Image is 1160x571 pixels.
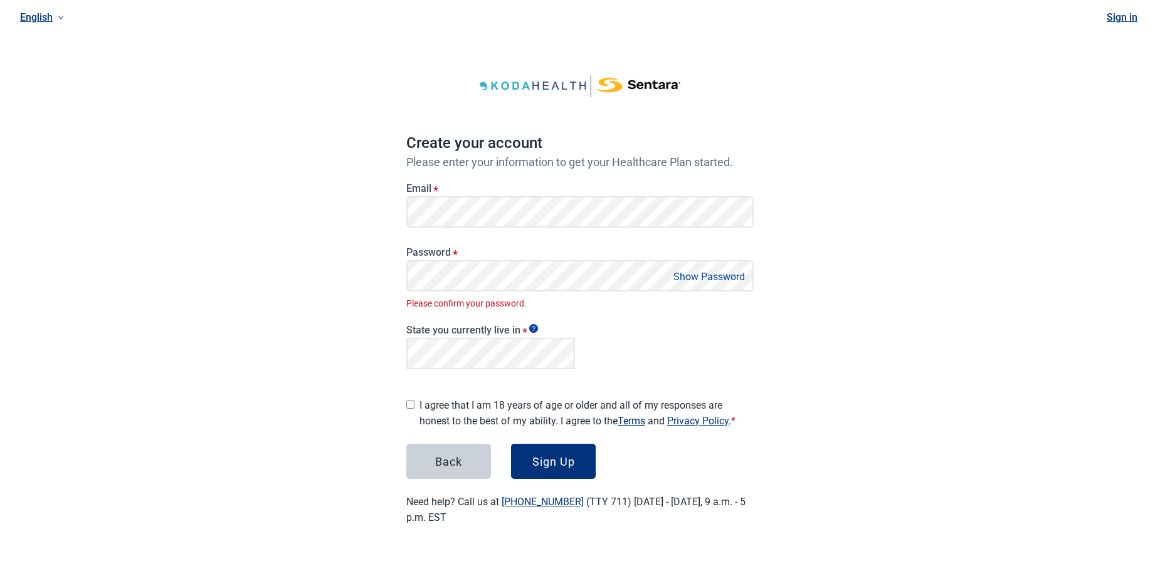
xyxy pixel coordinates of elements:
[529,324,538,333] span: Show tooltip
[15,7,69,28] a: Current language: English
[502,496,584,508] a: [PHONE_NUMBER]
[406,296,754,310] span: Please confirm your password.
[406,444,491,479] button: Back
[618,415,645,427] a: Terms
[670,268,749,285] button: Show Password
[406,155,754,169] p: Please enter your information to get your Healthcare Plan started.
[406,182,754,194] label: Email
[406,246,754,258] label: Password
[731,415,736,427] span: Required field
[406,496,746,523] label: Need help? Call us at (TTY 711) [DATE] - [DATE], 9 a.m. - 5 p.m. EST
[480,75,680,97] img: Koda Health
[58,14,64,21] span: down
[406,132,754,155] h1: Create your account
[419,397,754,429] label: I agree that I am 18 years of age or older and all of my responses are honest to the best of my a...
[376,20,784,555] main: Main content
[532,455,575,468] div: Sign Up
[435,455,462,468] div: Back
[511,444,596,479] button: Sign Up
[667,415,729,427] a: Privacy Policy
[406,324,575,336] label: State you currently live in
[1107,11,1137,23] a: Sign in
